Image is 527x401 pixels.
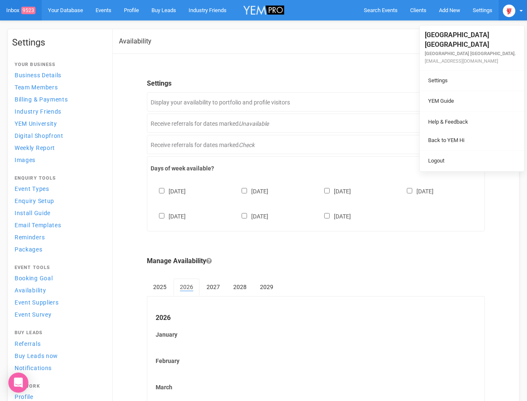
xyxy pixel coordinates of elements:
a: Event Suppliers [12,297,104,308]
a: 2028 [227,279,253,295]
a: Billing & Payments [12,94,104,105]
span: Images [15,157,35,163]
a: Settings [422,73,522,89]
label: [DATE] [316,211,351,221]
a: Reminders [12,231,104,243]
a: Logout [422,153,522,169]
input: [DATE] [407,188,412,193]
h2: Availability [119,38,151,45]
img: open-uri20250107-2-1pbi2ie [503,5,515,17]
span: [GEOGRAPHIC_DATA] [GEOGRAPHIC_DATA] [425,31,489,48]
span: Availability [15,287,46,294]
a: Business Details [12,69,104,81]
label: [DATE] [233,211,268,221]
a: Industry Friends [12,106,104,117]
label: January [156,330,476,339]
a: 2026 [174,279,199,296]
label: March [156,383,476,391]
input: [DATE] [159,213,164,218]
span: Reminders [15,234,45,241]
a: 2029 [254,279,280,295]
span: Business Details [15,72,61,79]
label: [DATE] [316,186,351,195]
span: 9523 [21,7,35,14]
div: Receive referrals for dates marked [147,114,485,133]
span: Search Events [364,7,398,13]
em: Unavailable [239,120,269,127]
a: 2027 [200,279,226,295]
label: [DATE] [233,186,268,195]
a: Event Survey [12,309,104,320]
a: Back to YEM Hi [422,132,522,149]
a: Enquiry Setup [12,195,104,206]
span: Weekly Report [15,145,55,151]
label: Days of week available? [151,164,481,173]
a: YEM Guide [422,93,522,109]
h1: Settings [12,38,104,48]
a: Booking Goal [12,272,104,284]
a: Team Members [12,81,104,93]
em: Check [239,142,255,148]
a: Availability [12,284,104,296]
input: [DATE] [242,213,247,218]
a: Event Types [12,183,104,194]
a: Referrals [12,338,104,349]
a: YEM University [12,118,104,129]
span: Packages [15,246,43,253]
label: [DATE] [151,186,186,195]
h4: Buy Leads [15,330,101,335]
span: Enquiry Setup [15,198,54,204]
a: Weekly Report [12,142,104,153]
span: Event Survey [15,311,51,318]
span: Billing & Payments [15,96,68,103]
label: [DATE] [398,186,434,195]
label: February [156,357,476,365]
legend: Settings [147,79,485,89]
input: [DATE] [324,188,330,193]
div: Open Intercom Messenger [8,373,28,393]
legend: Manage Availability [147,256,485,266]
span: Clients [410,7,426,13]
h4: Enquiry Tools [15,176,101,181]
a: Buy Leads now [12,350,104,361]
a: Email Templates [12,219,104,231]
span: Event Types [15,185,49,192]
span: Team Members [15,84,58,91]
input: [DATE] [159,188,164,193]
div: Display your availability to portfolio and profile visitors [147,92,485,112]
a: 2025 [147,279,173,295]
input: [DATE] [324,213,330,218]
a: Notifications [12,362,104,373]
a: Packages [12,244,104,255]
span: Email Templates [15,222,61,228]
span: Install Guide [15,210,50,216]
a: Digital Shopfront [12,130,104,141]
label: [DATE] [151,211,186,221]
small: [EMAIL_ADDRESS][DOMAIN_NAME] [425,58,498,64]
span: Booking Goal [15,275,53,282]
legend: 2026 [156,313,476,323]
a: Images [12,154,104,165]
div: Receive referrals for dates marked [147,135,485,154]
h4: Event Tools [15,265,101,270]
span: Notifications [15,365,52,371]
h4: Network [15,384,101,389]
span: Event Suppliers [15,299,59,306]
input: [DATE] [242,188,247,193]
h4: Your Business [15,62,101,67]
a: Install Guide [12,207,104,218]
span: YEM University [15,120,57,127]
span: Add New [439,7,460,13]
a: Help & Feedback [422,114,522,130]
small: [GEOGRAPHIC_DATA] [GEOGRAPHIC_DATA]. [425,51,516,56]
span: Digital Shopfront [15,132,63,139]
